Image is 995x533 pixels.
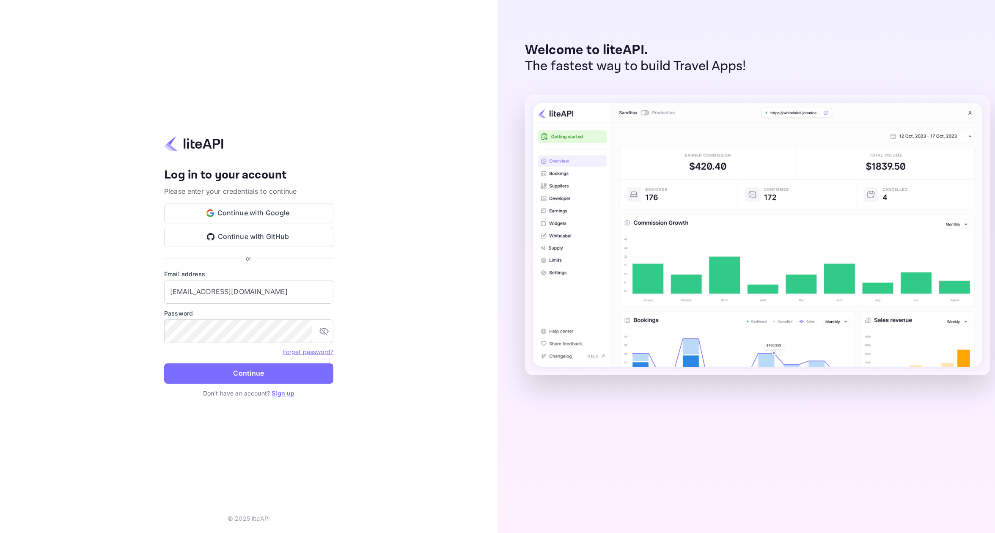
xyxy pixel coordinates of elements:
[283,347,333,356] a: Forget password?
[164,309,333,318] label: Password
[164,363,333,384] button: Continue
[164,269,333,278] label: Email address
[525,42,746,58] p: Welcome to liteAPI.
[164,227,333,247] button: Continue with GitHub
[525,95,990,375] img: liteAPI Dashboard Preview
[164,135,223,152] img: liteapi
[228,514,270,523] p: © 2025 liteAPI
[164,168,333,183] h4: Log in to your account
[316,323,333,340] button: toggle password visibility
[164,280,333,304] input: Enter your email address
[272,390,294,397] a: Sign up
[283,348,333,355] a: Forget password?
[246,254,251,263] p: or
[164,203,333,223] button: Continue with Google
[164,389,333,398] p: Don't have an account?
[525,58,746,74] p: The fastest way to build Travel Apps!
[164,186,333,196] p: Please enter your credentials to continue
